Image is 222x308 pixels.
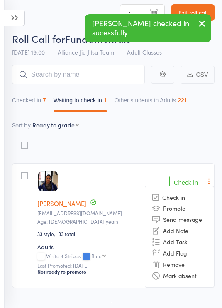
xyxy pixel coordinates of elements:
li: Mark absent [145,270,214,281]
button: Checked in7 [12,93,46,112]
li: Check in [145,192,214,203]
a: Exit roll call [171,4,215,21]
li: Add Flag [145,248,214,259]
label: Sort by [12,121,31,129]
div: 1 [104,97,107,104]
button: CSV [181,66,215,84]
li: Remove [145,259,214,270]
span: Fundamentals [65,32,131,45]
span: 33 total [59,230,75,237]
div: [PERSON_NAME] checked in sucessfully [85,14,211,42]
a: [PERSON_NAME] [37,199,86,208]
li: Promote [145,203,214,214]
span: 33 style [37,230,59,237]
div: Adults [37,243,209,251]
span: Roll Call for [12,32,65,45]
li: Send message [145,214,214,225]
button: Other students in Adults221 [115,93,188,112]
div: 221 [178,97,187,104]
button: Check in [169,176,202,189]
span: Alliance Jiu Jitsu Team [58,48,114,56]
div: White 4 Stripes [37,253,209,260]
input: Search by name [12,65,145,84]
div: Not ready to promote [37,268,209,275]
small: henan194@yahoo.com [37,210,209,216]
div: 7 [43,97,46,104]
img: image1696314688.png [38,171,58,191]
div: Blue [91,253,102,258]
button: Waiting to check in1 [54,93,107,112]
span: Adult Classes [127,48,162,56]
small: Last Promoted: [DATE] [37,263,209,268]
span: [DATE] 19:00 [12,48,45,56]
li: Add Note [145,225,214,236]
li: Add Task [145,236,214,248]
span: Age: [DEMOGRAPHIC_DATA] years [37,218,118,225]
div: Ready to grade [32,121,75,129]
